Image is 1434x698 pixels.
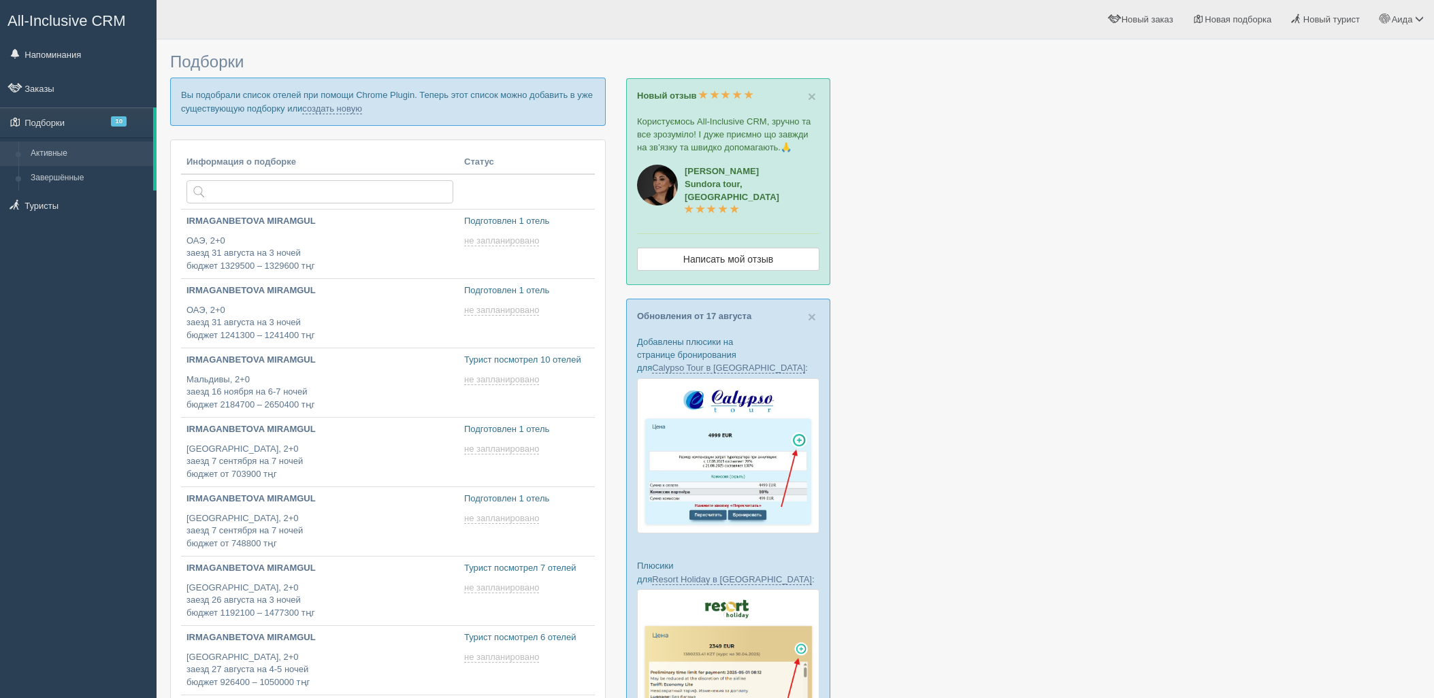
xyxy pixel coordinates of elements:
span: Аида [1392,14,1413,24]
p: IRMAGANBETOVA MIRAMGUL [186,284,453,297]
a: не запланировано [464,582,542,593]
span: × [808,88,816,104]
a: All-Inclusive CRM [1,1,156,38]
span: Новый турист [1303,14,1360,24]
button: Close [808,310,816,324]
p: [GEOGRAPHIC_DATA], 2+0 заезд 26 августа на 3 ночей бюджет 1192100 – 1477300 тңг [186,582,453,620]
p: Подготовлен 1 отель [464,215,589,228]
a: IRMAGANBETOVA MIRAMGUL [GEOGRAPHIC_DATA], 2+0заезд 26 августа на 3 ночейбюджет 1192100 – 1477300 тңг [181,556,459,625]
span: не запланировано [464,444,539,454]
a: Новый отзыв [637,90,753,101]
span: 10 [111,116,127,127]
p: [GEOGRAPHIC_DATA], 2+0 заезд 7 сентября на 7 ночей бюджет от 703900 тңг [186,443,453,481]
p: IRMAGANBETOVA MIRAMGUL [186,562,453,575]
p: Турист посмотрел 6 отелей [464,631,589,644]
p: Вы подобрали список отелей при помощи Chrome Plugin. Теперь этот список можно добавить в уже суще... [170,78,606,125]
img: calypso-tour-proposal-crm-for-travel-agency.jpg [637,378,819,534]
a: не запланировано [464,305,542,316]
a: Calypso Tour в [GEOGRAPHIC_DATA] [652,363,805,373]
p: IRMAGANBETOVA MIRAMGUL [186,631,453,644]
a: Активные [25,142,153,166]
p: IRMAGANBETOVA MIRAMGUL [186,493,453,505]
span: не запланировано [464,374,539,385]
a: IRMAGANBETOVA MIRAMGUL ОАЭ, 2+0заезд 31 августа на 3 ночейбюджет 1241300 – 1241400 тңг [181,279,459,348]
a: не запланировано [464,513,542,524]
a: создать новую [302,103,362,114]
span: не запланировано [464,235,539,246]
a: IRMAGANBETOVA MIRAMGUL [GEOGRAPHIC_DATA], 2+0заезд 7 сентября на 7 ночейбюджет от 748800 тңг [181,487,459,556]
th: Статус [459,150,595,175]
span: Новая подборка [1205,14,1271,24]
p: ОАЭ, 2+0 заезд 31 августа на 3 ночей бюджет 1329500 – 1329600 тңг [186,235,453,273]
p: IRMAGANBETOVA MIRAMGUL [186,215,453,228]
a: не запланировано [464,374,542,385]
span: не запланировано [464,652,539,663]
p: Мальдивы, 2+0 заезд 16 ноября на 6-7 ночей бюджет 2184700 – 2650400 тңг [186,373,453,412]
p: Плюсики для : [637,559,819,585]
span: не запланировано [464,305,539,316]
span: × [808,309,816,325]
a: Завершённые [25,166,153,190]
a: IRMAGANBETOVA MIRAMGUL [GEOGRAPHIC_DATA], 2+0заезд 27 августа на 4-5 ночейбюджет 926400 – 1050000... [181,626,459,695]
p: IRMAGANBETOVA MIRAMGUL [186,423,453,436]
a: IRMAGANBETOVA MIRAMGUL ОАЭ, 2+0заезд 31 августа на 3 ночейбюджет 1329500 – 1329600 тңг [181,210,459,278]
th: Информация о подборке [181,150,459,175]
a: не запланировано [464,652,542,663]
a: не запланировано [464,235,542,246]
p: Подготовлен 1 отель [464,423,589,436]
p: Подготовлен 1 отель [464,284,589,297]
p: Добавлены плюсики на странице бронирования для : [637,335,819,374]
span: Подборки [170,52,244,71]
p: Подготовлен 1 отель [464,493,589,505]
a: не запланировано [464,444,542,454]
a: IRMAGANBETOVA MIRAMGUL [GEOGRAPHIC_DATA], 2+0заезд 7 сентября на 7 ночейбюджет от 703900 тңг [181,418,459,486]
p: Користуємось All-Inclusive CRM, зручно та все зрозуміло! І дуже приємно що завжди на зв’язку та ш... [637,115,819,154]
a: [PERSON_NAME]Sundora tour, [GEOGRAPHIC_DATA] [685,166,779,215]
button: Close [808,89,816,103]
a: Resort Holiday в [GEOGRAPHIC_DATA] [652,574,812,585]
span: Новый заказ [1122,14,1173,24]
p: Турист посмотрел 10 отелей [464,354,589,367]
a: Написать мой отзыв [637,248,819,271]
input: Поиск по стране или туристу [186,180,453,203]
a: Обновления от 17 августа [637,311,751,321]
p: Турист посмотрел 7 отелей [464,562,589,575]
p: [GEOGRAPHIC_DATA], 2+0 заезд 7 сентября на 7 ночей бюджет от 748800 тңг [186,512,453,550]
span: не запланировано [464,513,539,524]
p: ОАЭ, 2+0 заезд 31 августа на 3 ночей бюджет 1241300 – 1241400 тңг [186,304,453,342]
a: IRMAGANBETOVA MIRAMGUL Мальдивы, 2+0заезд 16 ноября на 6-7 ночейбюджет 2184700 – 2650400 тңг [181,348,459,417]
p: [GEOGRAPHIC_DATA], 2+0 заезд 27 августа на 4-5 ночей бюджет 926400 – 1050000 тңг [186,651,453,689]
span: All-Inclusive CRM [7,12,126,29]
span: не запланировано [464,582,539,593]
p: IRMAGANBETOVA MIRAMGUL [186,354,453,367]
